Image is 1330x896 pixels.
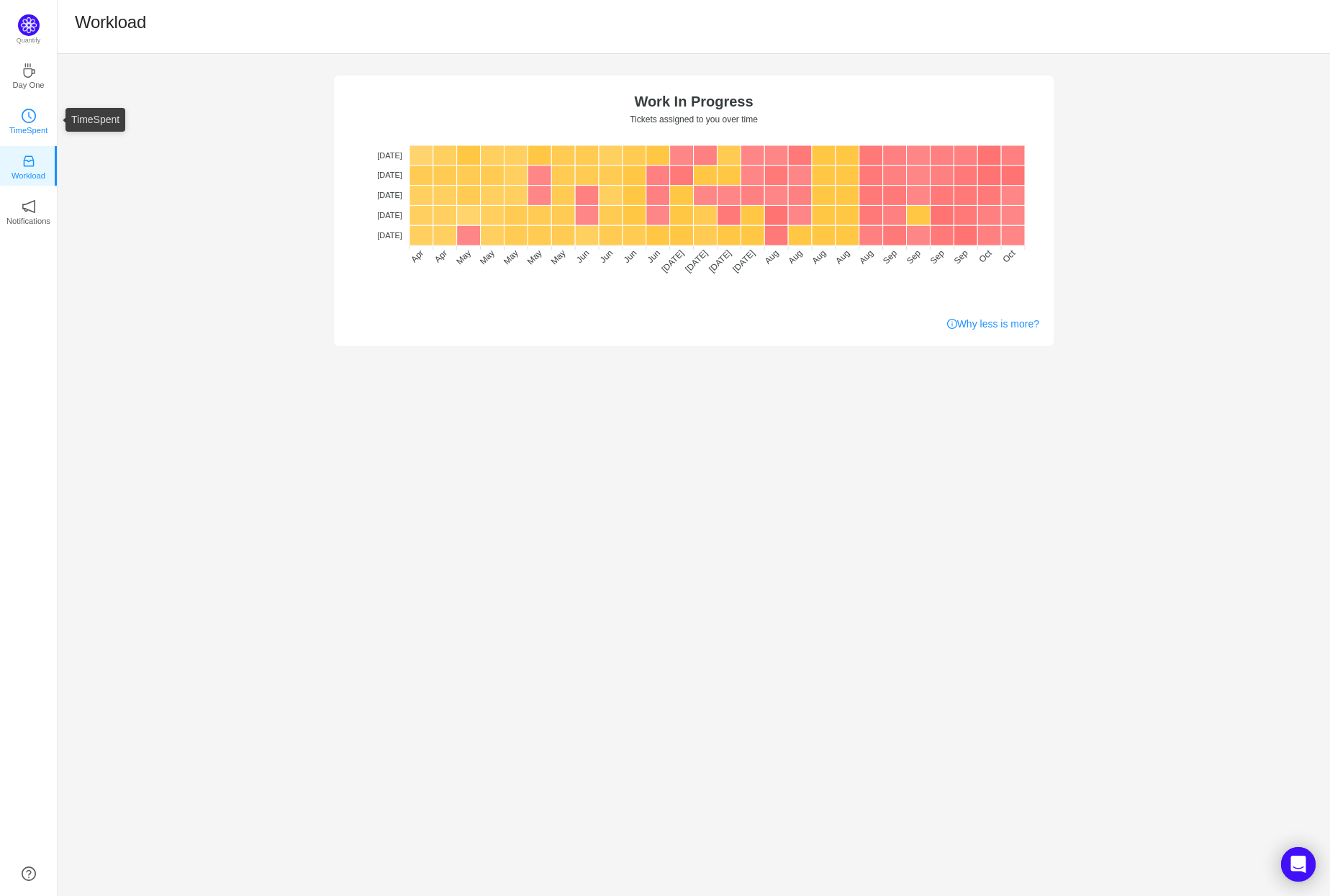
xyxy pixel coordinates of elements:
[377,231,402,240] tspan: [DATE]
[377,191,402,199] tspan: [DATE]
[707,248,733,275] tspan: [DATE]
[549,248,568,267] tspan: May
[787,248,805,266] tspan: Aug
[377,171,402,179] tspan: [DATE]
[9,124,48,137] p: TimeSpent
[22,866,36,881] a: icon: question-circle
[833,248,851,266] tspan: Aug
[574,248,592,266] tspan: Jun
[6,214,50,227] p: Notifications
[433,248,449,265] tspan: Apr
[454,248,473,267] tspan: May
[630,114,758,125] text: Tickets assigned to you over time
[75,12,146,33] h1: Workload
[634,94,753,109] text: Work In Progress
[763,248,781,266] tspan: Aug
[377,151,402,160] tspan: [DATE]
[22,204,36,218] a: icon: notificationNotifications
[525,248,544,267] tspan: May
[928,248,946,266] tspan: Sep
[952,248,970,266] tspan: Sep
[810,248,828,266] tspan: Aug
[22,68,36,82] a: icon: coffeeDay One
[730,248,757,275] tspan: [DATE]
[22,113,36,127] a: icon: clock-circleTimeSpent
[478,248,497,267] tspan: May
[17,36,41,46] p: Quantify
[12,78,44,91] p: Day One
[22,63,36,78] i: icon: coffee
[646,248,663,266] tspan: Jun
[947,317,1039,332] a: Why less is more?
[18,14,40,36] img: Quantify
[977,248,995,265] tspan: Oct
[12,169,45,182] p: Workload
[22,109,36,123] i: icon: clock-circle
[857,248,875,266] tspan: Aug
[1281,847,1316,882] div: Open Intercom Messenger
[502,248,520,267] tspan: May
[659,248,686,275] tspan: [DATE]
[22,154,36,168] i: icon: inbox
[881,248,899,266] tspan: Sep
[905,248,923,266] tspan: Sep
[683,248,710,275] tspan: [DATE]
[947,319,957,329] i: icon: info-circle
[409,248,425,265] tspan: Apr
[598,248,615,266] tspan: Jun
[22,158,36,173] a: icon: inboxWorkload
[1000,248,1018,265] tspan: Oct
[622,248,639,266] tspan: Jun
[22,199,36,214] i: icon: notification
[377,211,402,220] tspan: [DATE]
